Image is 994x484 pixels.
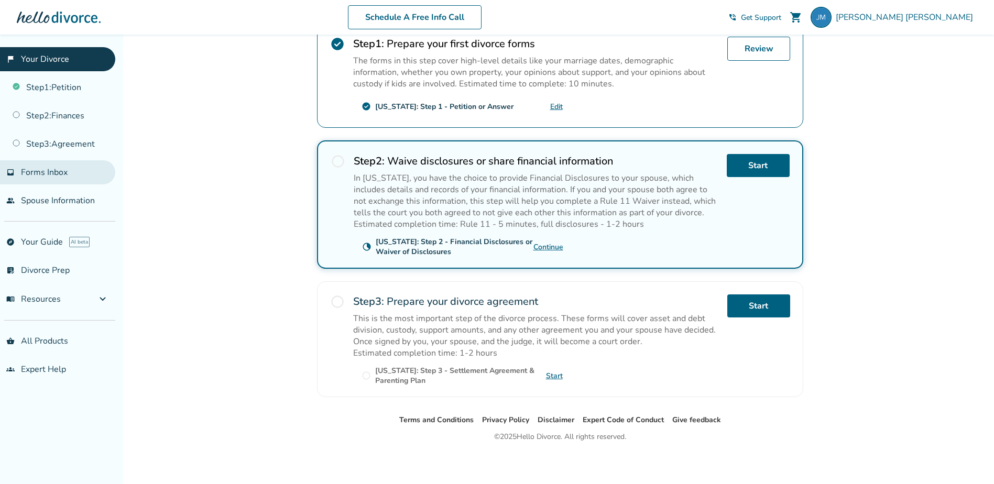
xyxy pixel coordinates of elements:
a: Terms and Conditions [399,415,474,425]
p: The forms in this step cover high-level details like your marriage dates, demographic information... [353,55,719,90]
strong: Step 2 : [354,154,385,168]
span: people [6,196,15,205]
span: Get Support [741,13,781,23]
span: clock_loader_40 [362,242,372,251]
span: inbox [6,168,15,177]
span: menu_book [6,295,15,303]
span: check_circle [362,102,371,111]
a: Start [727,154,790,177]
span: radio_button_unchecked [331,154,345,169]
a: Start [546,371,563,381]
p: Estimated completion time: Rule 11 - 5 minutes, full disclosures - 1-2 hours [354,218,718,230]
a: Expert Code of Conduct [583,415,664,425]
span: groups [6,365,15,373]
img: jeb.moffitt@gmail.com [811,7,832,28]
a: Continue [533,242,563,252]
a: Start [727,294,790,317]
div: [US_STATE]: Step 1 - Petition or Answer [375,102,514,112]
span: shopping_cart [790,11,802,24]
h2: Prepare your first divorce forms [353,37,719,51]
p: Estimated completion time: 1-2 hours [353,347,719,359]
li: Give feedback [672,414,721,426]
a: Schedule A Free Info Call [348,5,482,29]
a: Privacy Policy [482,415,529,425]
iframe: Chat Widget [942,434,994,484]
li: Disclaimer [538,414,574,426]
span: flag_2 [6,55,15,63]
p: This is the most important step of the divorce process. These forms will cover asset and debt div... [353,313,719,347]
span: Resources [6,293,61,305]
span: expand_more [96,293,109,305]
h2: Prepare your divorce agreement [353,294,719,309]
div: [US_STATE]: Step 3 - Settlement Agreement & Parenting Plan [375,366,546,386]
span: Forms Inbox [21,167,68,178]
span: list_alt_check [6,266,15,274]
a: phone_in_talkGet Support [728,13,781,23]
span: check_circle [330,37,345,51]
span: shopping_basket [6,337,15,345]
span: [PERSON_NAME] [PERSON_NAME] [836,12,977,23]
div: © 2025 Hello Divorce. All rights reserved. [494,431,626,443]
a: Review [727,37,790,61]
a: Edit [550,102,563,112]
span: explore [6,238,15,246]
span: radio_button_unchecked [362,371,371,380]
span: phone_in_talk [728,13,737,21]
h2: Waive disclosures or share financial information [354,154,718,168]
span: AI beta [69,237,90,247]
div: [US_STATE]: Step 2 - Financial Disclosures or Waiver of Disclosures [376,237,533,257]
span: radio_button_unchecked [330,294,345,309]
strong: Step 1 : [353,37,384,51]
strong: Step 3 : [353,294,384,309]
p: In [US_STATE], you have the choice to provide Financial Disclosures to your spouse, which include... [354,172,718,218]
